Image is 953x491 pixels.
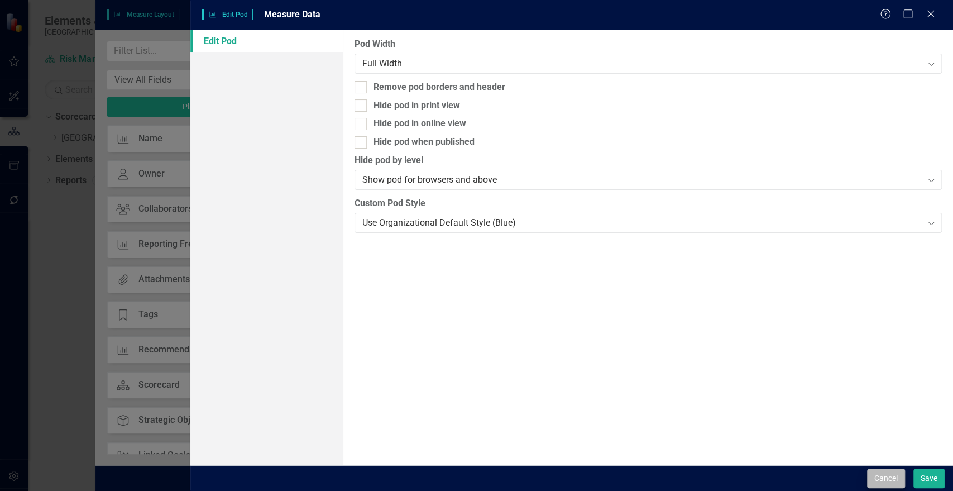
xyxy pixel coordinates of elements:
[913,469,945,488] button: Save
[373,117,466,130] div: Hide pod in online view
[373,99,460,112] div: Hide pod in print view
[362,216,922,229] div: Use Organizational Default Style (Blue)
[373,136,475,149] div: Hide pod when published
[202,9,252,20] span: Edit Pod
[867,469,905,488] button: Cancel
[355,154,942,167] label: Hide pod by level
[264,9,320,20] span: Measure Data
[355,197,942,210] label: Custom Pod Style
[362,174,922,187] div: Show pod for browsers and above
[355,38,942,51] label: Pod Width
[362,57,922,70] div: Full Width
[190,30,343,52] a: Edit Pod
[373,81,505,94] div: Remove pod borders and header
